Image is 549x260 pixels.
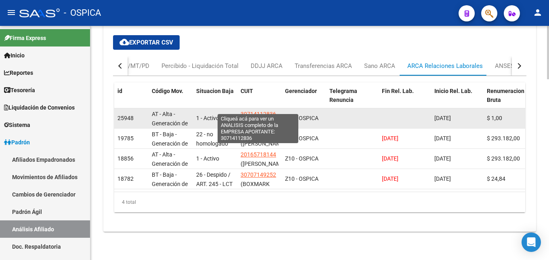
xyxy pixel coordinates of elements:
[285,88,317,94] span: Gerenciador
[4,68,33,77] span: Reportes
[64,4,101,22] span: - OSPICA
[241,120,299,163] span: (AUTOPISTAS DE [GEOGRAPHIC_DATA] ([GEOGRAPHIC_DATA]) SA S. A.)
[487,175,505,182] span: $ 24,84
[241,151,276,158] span: 20165718144
[434,88,472,94] span: Inicio Rel. Lab.
[434,115,451,121] span: [DATE]
[161,61,239,70] div: Percibido - Liquidación Total
[487,88,524,104] span: Renumeracion Bruta
[114,82,149,118] datatable-header-cell: id
[241,181,274,206] span: (BOXMARK LEATHER (ex TOREDO SA))
[251,61,283,70] div: DDJJ ARCA
[117,135,134,142] span: 19785
[152,88,183,94] span: Código Mov.
[285,135,319,142] span: Z10 - OSPICA
[114,192,525,212] div: 4 total
[382,155,398,162] span: [DATE]
[117,88,122,94] span: id
[4,86,35,95] span: Tesorería
[495,61,547,70] div: ANSES Desempleo
[326,82,379,118] datatable-header-cell: Telegrama Renuncia
[407,61,483,70] div: ARCA Relaciones Laborales
[241,171,276,178] span: 30707149252
[4,51,25,60] span: Inicio
[117,175,134,182] span: 18782
[117,155,134,162] span: 18856
[241,131,276,137] span: 20165718144
[282,82,326,118] datatable-header-cell: Gerenciador
[193,82,237,118] datatable-header-cell: Situacion Baja
[196,115,219,121] span: 1 - Activo
[382,135,398,142] span: [DATE]
[196,171,233,187] span: 26 - Despido / ART. 245 - LCT
[522,233,541,252] div: Open Intercom Messenger
[285,155,319,162] span: Z10 - OSPICA
[4,34,46,42] span: Firma Express
[484,82,528,118] datatable-header-cell: Renumeracion Bruta
[113,35,180,50] button: Exportar CSV
[487,135,520,142] span: $ 293.182,00
[196,131,228,147] span: 22 - no homologado
[364,61,395,70] div: Sano ARCA
[119,37,129,47] mat-icon: cloud_download
[119,39,173,46] span: Exportar CSV
[533,8,543,17] mat-icon: person
[434,155,451,162] span: [DATE]
[4,103,75,112] span: Liquidación de Convenios
[329,88,357,104] span: Telegrama Renuncia
[4,120,30,129] span: Sistema
[117,115,134,121] span: 25948
[196,88,234,94] span: Situacion Baja
[382,175,398,182] span: [DATE]
[241,140,288,147] span: ([PERSON_NAME])
[4,138,30,147] span: Padrón
[6,8,16,17] mat-icon: menu
[241,161,288,167] span: ([PERSON_NAME])
[149,82,193,118] datatable-header-cell: Código Mov.
[295,61,352,70] div: Transferencias ARCA
[237,82,282,118] datatable-header-cell: CUIT
[487,115,502,121] span: $ 1,00
[285,115,319,121] span: Z10 - OSPICA
[285,175,319,182] span: Z10 - OSPICA
[434,135,451,142] span: [DATE]
[382,88,414,94] span: Fin Rel. Lab.
[379,82,431,118] datatable-header-cell: Fin Rel. Lab.
[434,175,451,182] span: [DATE]
[241,88,253,94] span: CUIT
[196,155,219,162] span: 1 - Activo
[241,111,276,117] span: 30714112836
[152,131,188,156] span: BT - Baja - Generación de Clave
[431,82,484,118] datatable-header-cell: Inicio Rel. Lab.
[152,151,188,176] span: AT - Alta - Generación de clave
[152,171,188,197] span: BT - Baja - Generación de Clave
[487,155,520,162] span: $ 293.182,00
[152,111,188,136] span: AT - Alta - Generación de clave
